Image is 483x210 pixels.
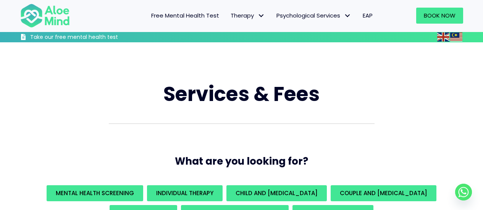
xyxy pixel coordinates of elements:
img: Aloe mind Logo [20,3,70,28]
span: Mental Health Screening [56,189,134,197]
a: EAP [357,8,378,24]
a: Free Mental Health Test [145,8,225,24]
a: Whatsapp [455,184,472,200]
span: Individual Therapy [156,189,213,197]
span: What are you looking for? [175,154,308,168]
span: Free Mental Health Test [151,11,219,19]
span: Therapy [231,11,265,19]
nav: Menu [80,8,378,24]
a: Malay [450,32,463,41]
span: Couple and [MEDICAL_DATA] [340,189,427,197]
a: Take our free mental health test [20,34,159,42]
a: TherapyTherapy: submenu [225,8,271,24]
a: Psychological ServicesPsychological Services: submenu [271,8,357,24]
span: Child and [MEDICAL_DATA] [236,189,318,197]
a: Child and [MEDICAL_DATA] [226,185,327,201]
span: Services & Fees [163,80,320,108]
a: Couple and [MEDICAL_DATA] [331,185,436,201]
span: Psychological Services: submenu [342,10,353,21]
a: Mental Health Screening [47,185,143,201]
span: Psychological Services [276,11,351,19]
img: ms [450,32,462,42]
a: Book Now [416,8,463,24]
img: en [437,32,449,42]
a: Individual Therapy [147,185,223,201]
h3: Take our free mental health test [30,34,159,41]
a: English [437,32,450,41]
span: EAP [363,11,373,19]
span: Therapy: submenu [256,10,267,21]
span: Book Now [424,11,456,19]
